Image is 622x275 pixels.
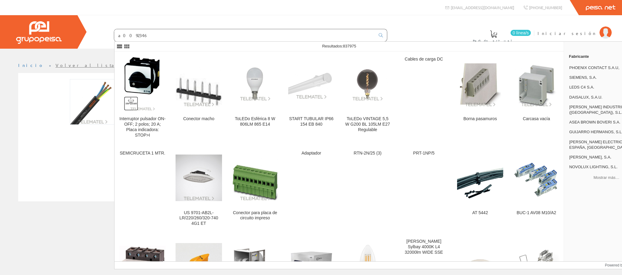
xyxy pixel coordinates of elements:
a: AT 5442 AT 5442 [452,146,508,234]
img: Conector macho [176,61,222,107]
span: Resultados: [322,44,356,48]
img: Conector para placa de circuito impreso [232,155,278,201]
a: RTN-2N/25 (3) [340,146,395,234]
div: ToLEDo Esférica 8 W 806LM 865 E14 [232,116,278,127]
a: Cables de carga DC [396,52,452,145]
div: START TUBULAR IP66 154 EB 840 [288,116,334,127]
a: START TUBULAR IP66 154 EB 840 START TUBULAR IP66 154 EB 840 [283,52,339,145]
a: Adaptador [283,146,339,234]
a: Conector macho Conector macho [171,52,227,145]
div: Borna pasamuros [457,116,503,122]
div: Cables de carga DC [401,57,447,62]
div: RTN-2N/25 (3) [344,151,391,156]
a: PRT-1NP/5 [396,146,452,234]
span: Iniciar sesión [538,30,596,36]
a: Volver al listado de productos [56,62,176,68]
a: Interruptor pulsador ON-OFF; 2 polos; 20 A; Placa indicadora: STOP>I Interruptor pulsador ON-OFF;... [114,52,170,145]
div: Conector macho [176,116,222,122]
img: US 9701-AB2L-LR/220/260/320-740 4G1 ET [176,155,222,201]
img: ToLEDo Esférica 8 W 806LM 865 E14 [232,67,278,101]
img: BUC-1 AV08 M10/A2 [513,155,559,201]
a: ToLEDo Esférica 8 W 806LM 865 E14 ToLEDo Esférica 8 W 806LM 865 E14 [227,52,283,145]
div: BUC-1 AV08 M10/A2 [513,210,559,216]
span: Pedido actual [473,38,514,44]
a: Borna pasamuros Borna pasamuros [452,52,508,145]
img: ToLEDo VINTAGE 5,5 W G200 BL 105LM E27 Regulable [344,67,391,101]
span: 837975 [343,44,356,48]
div: Conector para placa de circuito impreso [232,210,278,221]
div: SEMICRUCETA 1 MTR. [119,151,166,156]
img: START TUBULAR IP66 154 EB 840 [288,68,334,99]
a: Carcasa vacía Carcasa vacía [508,52,564,145]
a: Iniciar sesión [538,25,612,31]
span: [EMAIL_ADDRESS][DOMAIN_NAME] [451,5,514,10]
div: PRT-1NP/5 [401,151,447,156]
img: Carcasa vacía [513,61,559,107]
div: Carcasa vacía [513,116,559,122]
span: [PHONE_NUMBER] [529,5,562,10]
a: BUC-1 AV08 M10/A2 BUC-1 AV08 M10/A2 [508,146,564,234]
a: Conector para placa de circuito impreso Conector para placa de circuito impreso [227,146,283,234]
img: AT 5442 [457,155,503,201]
a: Inicio [18,62,44,68]
div: AT 5442 [457,210,503,216]
div: Interruptor pulsador ON-OFF; 2 polos; 20 A; Placa indicadora: STOP>I [119,116,166,138]
img: Grupo Peisa [16,21,62,44]
div: US 9701-AB2L-LR/220/260/320-740 4G1 ET [176,210,222,227]
img: Interruptor pulsador ON-OFF; 2 polos; 20 A; Placa indicadora: STOP>I [124,57,161,111]
a: SEMICRUCETA 1 MTR. [114,146,170,234]
a: US 9701-AB2L-LR/220/260/320-740 4G1 ET US 9701-AB2L-LR/220/260/320-740 4G1 ET [171,146,227,234]
a: ToLEDo VINTAGE 5,5 W G200 BL 105LM E27 Regulable ToLEDo VINTAGE 5,5 W G200 BL 105LM E27 Regulable [340,52,395,145]
img: Foto artículo TITANEX® (H07RN-F), 3G25 mm² (150x150) [70,79,115,125]
div: ToLEDo VINTAGE 5,5 W G200 BL 105LM E27 Regulable [344,116,391,133]
input: Buscar ... [114,29,375,41]
div: [PERSON_NAME] Sylbay 4000K L4 32000lm WIDE SSE [401,239,447,255]
div: Adaptador [288,151,334,156]
img: Borna pasamuros [457,61,503,107]
span: 0 línea/s [511,30,531,36]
